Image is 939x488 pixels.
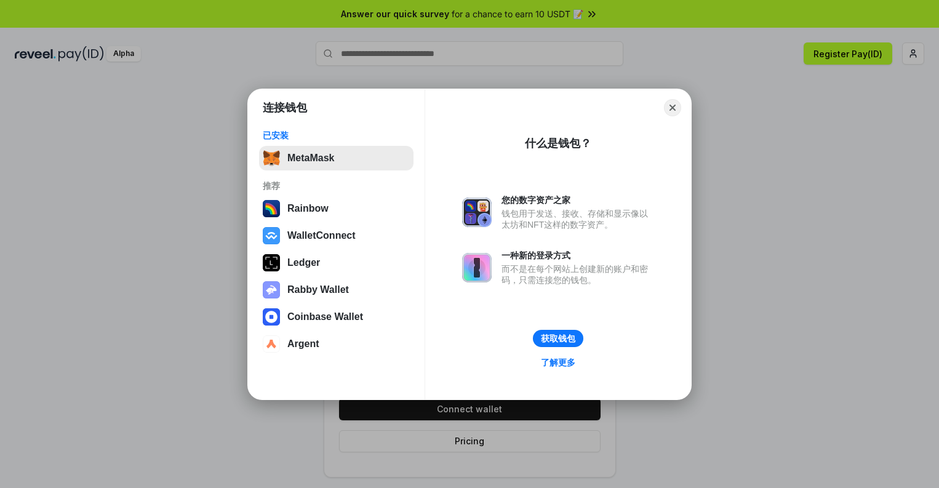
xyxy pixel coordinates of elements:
div: 您的数字资产之家 [501,194,654,206]
img: svg+xml,%3Csvg%20xmlns%3D%22http%3A%2F%2Fwww.w3.org%2F2000%2Fsvg%22%20width%3D%2228%22%20height%3... [263,254,280,271]
button: Rabby Wallet [259,278,414,302]
div: Rainbow [287,203,329,214]
div: 了解更多 [541,357,575,368]
img: svg+xml,%3Csvg%20width%3D%22120%22%20height%3D%22120%22%20viewBox%3D%220%200%20120%20120%22%20fil... [263,200,280,217]
button: MetaMask [259,146,414,170]
button: Rainbow [259,196,414,221]
div: MetaMask [287,153,334,164]
img: svg+xml,%3Csvg%20width%3D%2228%22%20height%3D%2228%22%20viewBox%3D%220%200%2028%2028%22%20fill%3D... [263,335,280,353]
div: Coinbase Wallet [287,311,363,322]
button: Close [664,99,681,116]
div: 而不是在每个网站上创建新的账户和密码，只需连接您的钱包。 [501,263,654,286]
img: svg+xml,%3Csvg%20xmlns%3D%22http%3A%2F%2Fwww.w3.org%2F2000%2Fsvg%22%20fill%3D%22none%22%20viewBox... [462,198,492,227]
h1: 连接钱包 [263,100,307,115]
div: Rabby Wallet [287,284,349,295]
div: 已安装 [263,130,410,141]
button: Ledger [259,250,414,275]
div: 什么是钱包？ [525,136,591,151]
button: Argent [259,332,414,356]
img: svg+xml,%3Csvg%20xmlns%3D%22http%3A%2F%2Fwww.w3.org%2F2000%2Fsvg%22%20fill%3D%22none%22%20viewBox... [462,253,492,282]
button: 获取钱包 [533,330,583,347]
button: Coinbase Wallet [259,305,414,329]
div: 钱包用于发送、接收、存储和显示像以太坊和NFT这样的数字资产。 [501,208,654,230]
div: 获取钱包 [541,333,575,344]
img: svg+xml,%3Csvg%20fill%3D%22none%22%20height%3D%2233%22%20viewBox%3D%220%200%2035%2033%22%20width%... [263,150,280,167]
div: Argent [287,338,319,350]
img: svg+xml,%3Csvg%20width%3D%2228%22%20height%3D%2228%22%20viewBox%3D%220%200%2028%2028%22%20fill%3D... [263,308,280,326]
div: Ledger [287,257,320,268]
button: WalletConnect [259,223,414,248]
img: svg+xml,%3Csvg%20width%3D%2228%22%20height%3D%2228%22%20viewBox%3D%220%200%2028%2028%22%20fill%3D... [263,227,280,244]
div: 推荐 [263,180,410,191]
img: svg+xml,%3Csvg%20xmlns%3D%22http%3A%2F%2Fwww.w3.org%2F2000%2Fsvg%22%20fill%3D%22none%22%20viewBox... [263,281,280,298]
div: WalletConnect [287,230,356,241]
div: 一种新的登录方式 [501,250,654,261]
a: 了解更多 [533,354,583,370]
